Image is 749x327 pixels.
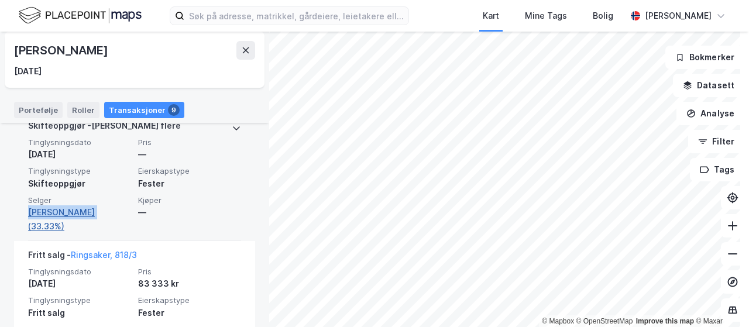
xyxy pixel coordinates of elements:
[138,147,241,161] div: —
[28,277,131,291] div: [DATE]
[28,137,131,147] span: Tinglysningsdato
[636,317,694,325] a: Improve this map
[138,205,241,219] div: —
[138,267,241,277] span: Pris
[665,46,744,69] button: Bokmerker
[138,177,241,191] div: Fester
[28,267,131,277] span: Tinglysningsdato
[690,158,744,181] button: Tags
[14,64,42,78] div: [DATE]
[676,102,744,125] button: Analyse
[28,295,131,305] span: Tinglysningstype
[14,41,110,60] div: [PERSON_NAME]
[28,205,131,233] a: [PERSON_NAME] (33.33%)
[71,250,137,260] a: Ringsaker, 818/3
[542,317,574,325] a: Mapbox
[28,248,137,267] div: Fritt salg -
[104,102,184,118] div: Transaksjoner
[138,166,241,176] span: Eierskapstype
[28,166,131,176] span: Tinglysningstype
[576,317,633,325] a: OpenStreetMap
[525,9,567,23] div: Mine Tags
[28,177,131,191] div: Skifteoppgjør
[690,271,749,327] iframe: Chat Widget
[138,137,241,147] span: Pris
[688,130,744,153] button: Filter
[14,102,63,118] div: Portefølje
[138,195,241,205] span: Kjøper
[19,5,142,26] img: logo.f888ab2527a4732fd821a326f86c7f29.svg
[168,104,180,116] div: 9
[67,102,99,118] div: Roller
[483,9,499,23] div: Kart
[690,271,749,327] div: Kontrollprogram for chat
[28,119,181,137] div: Skifteoppgjør - [PERSON_NAME] flere
[138,295,241,305] span: Eierskapstype
[673,74,744,97] button: Datasett
[593,9,613,23] div: Bolig
[28,195,131,205] span: Selger
[28,306,131,320] div: Fritt salg
[645,9,712,23] div: [PERSON_NAME]
[138,277,241,291] div: 83 333 kr
[28,147,131,161] div: [DATE]
[184,7,408,25] input: Søk på adresse, matrikkel, gårdeiere, leietakere eller personer
[138,306,241,320] div: Fester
